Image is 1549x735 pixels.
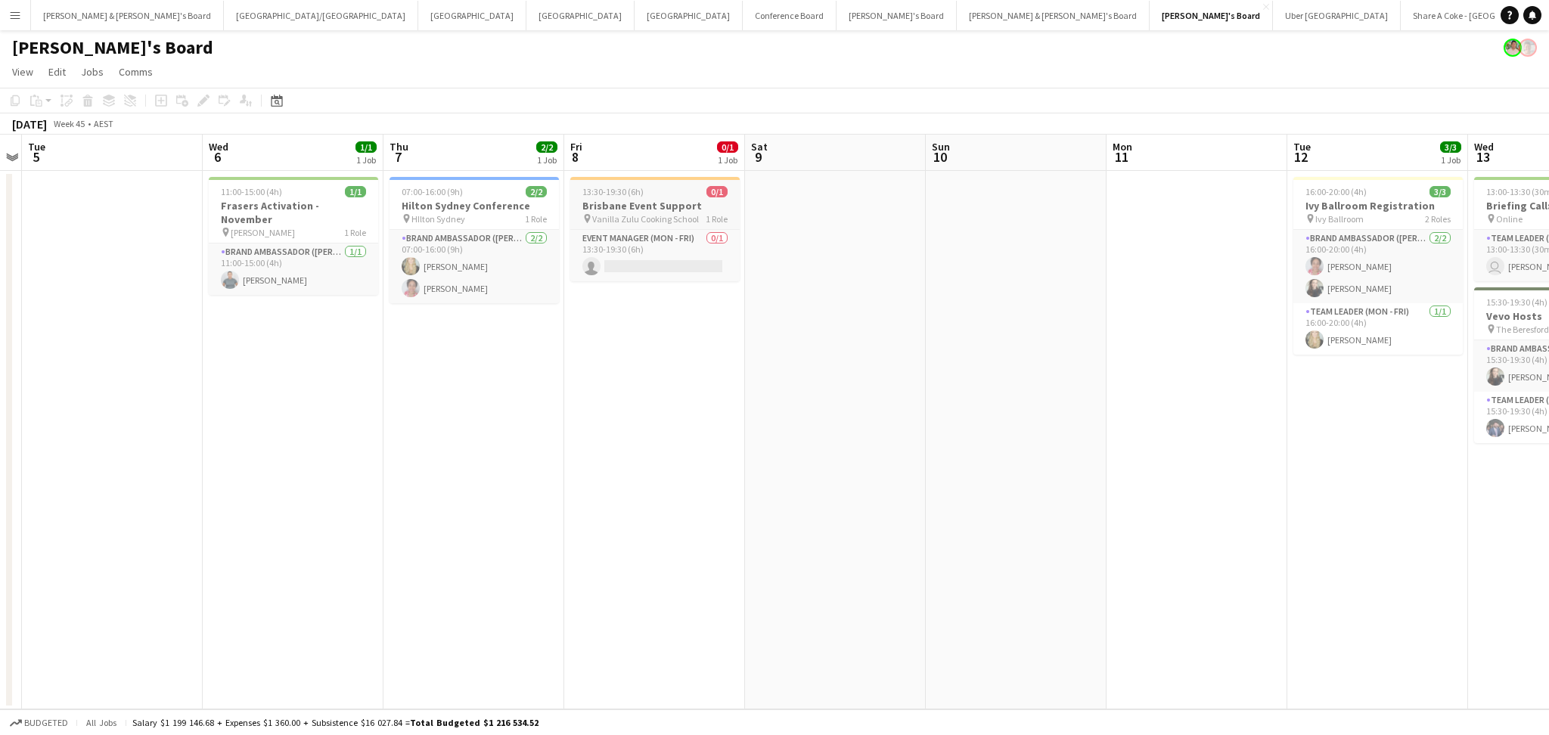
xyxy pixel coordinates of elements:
span: Budgeted [24,718,68,728]
span: All jobs [83,717,120,728]
button: [PERSON_NAME] & [PERSON_NAME]'s Board [31,1,224,30]
button: Conference Board [743,1,837,30]
app-user-avatar: Victoria Hunt [1519,39,1537,57]
button: [PERSON_NAME]'s Board [1150,1,1273,30]
button: [GEOGRAPHIC_DATA] [526,1,635,30]
span: Total Budgeted $1 216 534.52 [410,717,539,728]
button: [PERSON_NAME]'s Board [837,1,957,30]
button: Budgeted [8,715,70,731]
button: Uber [GEOGRAPHIC_DATA] [1273,1,1401,30]
button: [GEOGRAPHIC_DATA]/[GEOGRAPHIC_DATA] [224,1,418,30]
button: [GEOGRAPHIC_DATA] [418,1,526,30]
button: [PERSON_NAME] & [PERSON_NAME]'s Board [957,1,1150,30]
button: [GEOGRAPHIC_DATA] [635,1,743,30]
app-user-avatar: Arrence Torres [1504,39,1522,57]
div: Salary $1 199 146.68 + Expenses $1 360.00 + Subsistence $16 027.84 = [132,717,539,728]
